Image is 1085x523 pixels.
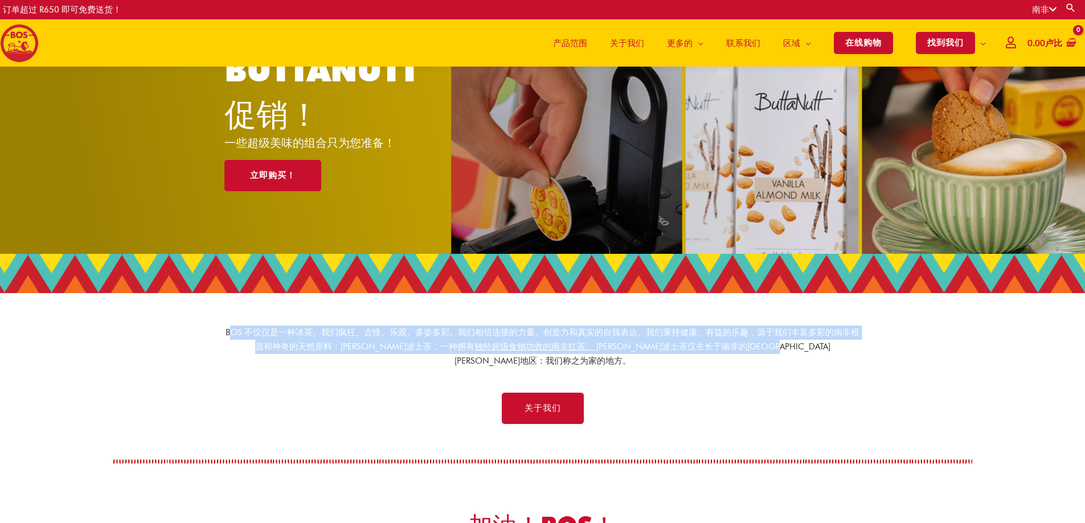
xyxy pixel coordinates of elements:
[1025,31,1076,56] a: 查看购物车，空
[250,170,296,180] font: 立即购买！
[525,403,561,413] font: 关于我们
[255,327,860,352] font: 我们疯狂、古怪、乐观、多姿多彩。我们相信连接的力量、创造力和真实的自我表达。我们秉持健康、有益的乐趣，源于我们丰富多彩的南非根源和神奇的天然原料：[PERSON_NAME]波士茶，一种拥有
[1027,38,1045,48] font: 0.00
[1032,5,1049,15] font: 南非
[715,19,772,67] a: 联系我们
[822,19,904,67] a: 在线购物
[1045,38,1062,48] font: 卢比
[3,5,121,15] font: 订单超过 R650 即可免费送货！
[845,38,882,48] font: 在线购物
[667,38,693,48] font: 更多的
[226,327,321,337] font: BOS 不仅仅是一种冰茶。
[1065,2,1076,13] a: 搜索按钮
[610,38,644,48] font: 关于我们
[224,160,321,191] a: 立即购买！
[502,393,584,424] a: 关于我们
[542,19,599,67] a: 产品范围
[927,38,964,48] font: 找到我们
[533,19,997,67] nav: 网站导航
[224,136,395,150] font: 一些超级美味的组合只为您准备！
[224,6,419,133] a: 查看我们的 BUTTANUTT 促销！
[599,19,656,67] a: 关于我们
[455,341,830,366] font: [PERSON_NAME]波士茶仅生长于南非的[GEOGRAPHIC_DATA][PERSON_NAME]地区：我们称之为家的地方。
[783,38,800,48] font: 区域
[1032,5,1057,15] a: 南非
[772,19,822,67] a: 区域
[726,38,760,48] font: 联系我们
[656,19,715,67] a: 更多的
[553,38,587,48] font: 产品范围
[474,341,594,352] a: 独特超级食物功效的南非红茶。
